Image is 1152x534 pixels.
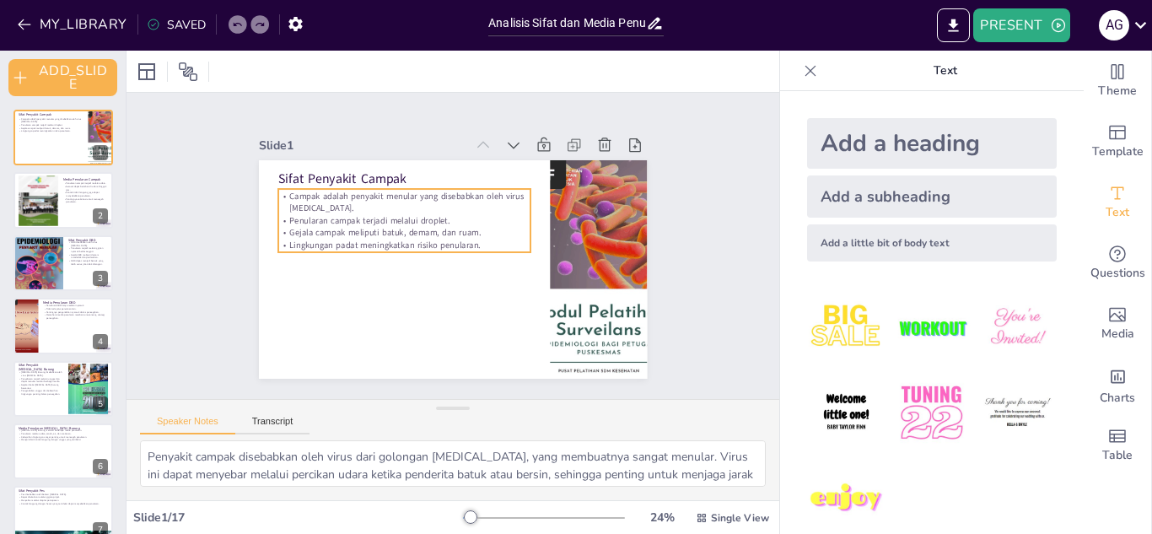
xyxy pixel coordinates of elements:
div: 3 [13,235,113,291]
p: [MEDICAL_DATA] Burung disebabkan oleh virus [MEDICAL_DATA]. [19,370,63,376]
p: Aerosol dapat bertahan di udara hingga 2 jam. [63,185,108,191]
p: Gejala infeksi [MEDICAL_DATA] burung bervariasi. [19,383,63,389]
img: 1.jpeg [807,289,886,367]
div: Slide 1 [269,117,476,154]
p: Dapat ditularkan melalui gigitan pinjal. [19,496,108,499]
div: 3 [93,271,108,286]
div: 1 [13,110,113,165]
div: Add images, graphics, shapes or video [1084,294,1151,354]
p: DBD disebabkan oleh virus [MEDICAL_DATA]. [68,240,108,246]
div: 5 [13,361,113,417]
p: Penularan DBD hanya melalui nyamuk. [43,305,108,308]
p: Campak adalah penyakit menular yang disebabkan oleh virus [MEDICAL_DATA]. [19,117,83,123]
p: Sifat Penyakit Pes [19,488,108,494]
div: 6 [13,423,113,479]
p: Penyebaran terjadi melalui unggas dan dapat menular melalui berbagai media. [19,377,63,383]
p: Penularan melalui udara, tanah, air, dan makanan. [19,432,108,435]
div: Add text boxes [1084,172,1151,233]
p: Media Penularan Campak [63,176,108,181]
p: Sifat Penyakit [MEDICAL_DATA] Burung [19,363,63,372]
p: Kontak langsung dengan hewan yang terinfeksi dapat menyebabkan penularan. [19,503,108,506]
div: Slide 1 / 17 [133,510,463,526]
div: SAVED [147,17,206,33]
img: 3.jpeg [978,289,1057,367]
p: Pengendalian unggas dan kebersihan lingkungan penting dalam pencegahan. [19,389,63,395]
span: Questions [1090,264,1145,283]
p: Sifat Penyakit Campak [285,152,538,196]
p: Memahami media penularan membantu merancang strategi pencegahan. [43,314,108,320]
button: ADD_SLIDE [8,59,117,96]
span: Media [1101,325,1134,343]
p: Menyebar melalui droplet pernapasan. [19,499,108,503]
div: Add ready made slides [1084,111,1151,172]
span: Template [1092,143,1144,161]
div: Add a little bit of body text [807,224,1057,262]
input: INSERT_TITLE [488,11,646,35]
p: Gejala DBD meliputi demam mendadak dan perdarahan. [68,253,108,259]
div: 4 [93,334,108,349]
p: Lingkungan padat meningkatkan risiko penularan. [19,130,83,133]
div: Add a heading [807,118,1057,169]
button: MY_LIBRARY [13,11,134,38]
div: Get real-time input from your audience [1084,233,1151,294]
p: Sifat Penyakit DBD [68,238,108,243]
p: Pentingnya vaksinasi untuk mencegah penularan. [63,197,108,203]
img: 2.jpeg [892,289,971,367]
button: PRESENT [973,8,1069,42]
p: Sifat Penyakit Campak [19,112,83,117]
img: 4.jpeg [807,374,886,452]
div: 4 [13,298,113,353]
p: DBD dapat menjadi bentuk yang lebih serius jika tidak ditangani. [68,259,108,265]
p: Penularan campak terjadi melalui droplet. [19,123,83,127]
div: Add a table [1084,415,1151,476]
p: Gejala campak meliputi batuk, demam, dan ruam. [19,127,83,130]
p: Lingkungan padat meningkatkan risiko penularan. [278,220,530,258]
button: A G [1099,8,1129,42]
span: Charts [1100,389,1135,407]
p: [MEDICAL_DATA] Burung memiliki beberapa media penularan. [19,429,108,433]
div: 24 % [642,510,682,526]
div: 1 [93,145,108,160]
p: Pentingnya pengendalian nyamuk dalam pencegahan. [43,310,108,314]
div: 5 [93,396,108,412]
p: Media Penularan DBD [43,300,108,305]
span: Table [1102,446,1133,465]
p: Kebersihan lingkungan sangat penting untuk mencegah penularan. [19,435,108,439]
img: 6.jpeg [978,374,1057,452]
img: 5.jpeg [892,374,971,452]
span: Text [1106,203,1129,222]
button: EXPORT_TO_POWERPOINT [937,8,970,42]
div: Add a subheading [807,175,1057,218]
p: Pes disebabkan oleh bakteri [MEDICAL_DATA]. [19,494,108,497]
div: 2 [13,172,113,228]
p: Penularan terjadi melalui gigitan nyamuk Aedes aegypti. [68,246,108,252]
div: Add charts and graphs [1084,354,1151,415]
div: Change the overall theme [1084,51,1151,111]
button: Transcript [235,416,310,434]
p: Gejala campak meliputi batuk, demam, dan ruam. [280,208,532,246]
p: Text [824,51,1067,91]
p: Penularan campak terjadi melalui udara. [63,181,108,185]
div: Layout [133,58,160,85]
p: Tidak ada jalur penularan lain. [43,308,108,311]
div: A G [1099,10,1129,40]
p: Menghindari kontak langsung dengan unggas yang terinfeksi. [19,439,108,442]
div: 2 [93,208,108,224]
p: Penularan campak terjadi melalui droplet. [281,197,533,235]
button: Speaker Notes [140,416,235,434]
div: 6 [93,459,108,474]
p: Campak adalah penyakit menular yang disebabkan oleh virus [MEDICAL_DATA]. [283,172,536,223]
span: Theme [1098,82,1137,100]
textarea: Penyakit campak disebabkan oleh virus dari golongan [MEDICAL_DATA], yang membuatnya sangat menula... [140,440,766,487]
span: Position [178,62,198,82]
p: Kontak tidak langsung juga dapat menyebabkan penularan. [63,191,108,197]
p: Media Penularan [MEDICAL_DATA] Burung [19,426,108,431]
